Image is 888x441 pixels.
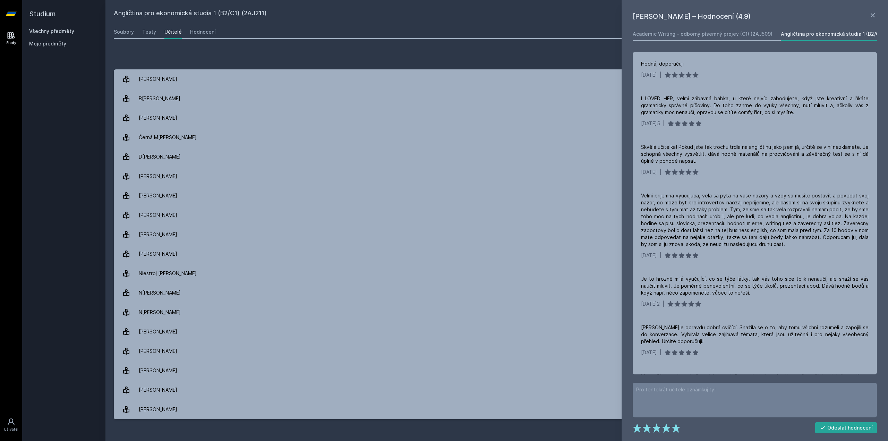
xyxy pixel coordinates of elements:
div: B[PERSON_NAME] [139,92,180,105]
a: Černá M[PERSON_NAME] 3 hodnocení 3.0 [114,128,880,147]
div: | [660,71,661,78]
div: [DATE] [641,169,657,176]
div: N[PERSON_NAME] [139,305,181,319]
div: Niestroj [PERSON_NAME] [139,266,197,280]
a: [PERSON_NAME] 1 hodnocení 5.0 [114,400,880,419]
div: [PERSON_NAME]je opravdu dobrá cvičící. Snažila se o to, aby tomu všichni rozuměli a zapojili se d... [641,324,869,345]
a: [PERSON_NAME] 18 hodnocení 4.2 [114,205,880,225]
div: Je to hrozně milá vyučující, co se týče látky, tak vás toho sice tolik nenaučí, ale snaží se vás ... [641,275,869,296]
a: Soubory [114,25,134,39]
div: N[PERSON_NAME] [139,286,181,300]
div: [PERSON_NAME] [139,169,177,183]
a: [PERSON_NAME] 5 hodnocení 4.0 [114,244,880,264]
a: Niestroj [PERSON_NAME] 6 hodnocení 4.8 [114,264,880,283]
div: [PERSON_NAME] [139,189,177,203]
a: N[PERSON_NAME] 15 hodnocení 4.5 [114,303,880,322]
a: Učitelé [164,25,182,39]
a: [PERSON_NAME] 3 hodnocení 3.7 [114,69,880,89]
div: Study [6,40,16,45]
div: [PERSON_NAME] [139,402,177,416]
div: [DATE] [641,252,657,259]
span: Moje předměty [29,40,66,47]
div: [PERSON_NAME] [139,364,177,378]
a: [PERSON_NAME] 3 hodnocení 4.0 [114,108,880,128]
div: Černá M[PERSON_NAME] [139,130,197,144]
div: [PERSON_NAME] [139,247,177,261]
div: | [660,169,661,176]
button: Odeslat hodnocení [815,422,877,433]
div: Testy [142,28,156,35]
div: Uživatel [4,427,18,432]
div: Hodnocení [190,28,216,35]
div: [PERSON_NAME] [139,72,177,86]
div: [DATE]2 [641,300,660,307]
a: [PERSON_NAME] 7 hodnocení 3.7 [114,186,880,205]
div: | [663,300,664,307]
div: [DATE]5 [641,120,660,127]
a: [PERSON_NAME] 7 hodnocení 3.3 [114,380,880,400]
a: N[PERSON_NAME] 3 hodnocení 5.0 [114,283,880,303]
a: Uživatel [1,414,21,435]
div: Moc milá a paní se skvělo výslovností. Doporučuji všem, kteří nemají angličtinu úplně v malíku a ... [641,373,869,393]
div: [PERSON_NAME] [139,228,177,241]
div: Velmi prijemna vyucujuca, vela sa pyta na vase nazory a vzdy sa musite postavit a povedat svoj na... [641,192,869,248]
a: [PERSON_NAME] 14 hodnocení 3.8 [114,167,880,186]
a: D[PERSON_NAME] 4 hodnocení 5.0 [114,147,880,167]
a: [PERSON_NAME] 6 hodnocení 4.3 [114,225,880,244]
a: [PERSON_NAME] 4 hodnocení 5.0 [114,341,880,361]
a: Testy [142,25,156,39]
div: Skvělá učitelka! Pokud jste tak trochu trdla na angličtinu jako jsem já, určitě se v ní nezklamet... [641,144,869,164]
a: [PERSON_NAME] 10 hodnocení 4.9 [114,322,880,341]
div: [PERSON_NAME] [139,344,177,358]
a: Všechny předměty [29,28,74,34]
div: [DATE] [641,71,657,78]
a: Study [1,28,21,49]
div: | [663,120,665,127]
div: I LOVED HER, velmi zábavná babka, u které nejvíc zabodujete, když jste kreativní a říkáte gramati... [641,95,869,116]
div: [DATE] [641,349,657,356]
div: Hodná, doporučuji [641,60,684,67]
div: | [660,349,661,356]
a: [PERSON_NAME] 19 hodnocení 4.1 [114,361,880,380]
div: | [660,252,661,259]
div: [PERSON_NAME] [139,383,177,397]
h2: Angličtina pro ekonomická studia 1 (B2/C1) (2AJ211) [114,8,802,19]
div: [PERSON_NAME] [139,111,177,125]
a: B[PERSON_NAME] 4 hodnocení 3.0 [114,89,880,108]
div: [PERSON_NAME] [139,208,177,222]
div: [PERSON_NAME] [139,325,177,339]
a: Hodnocení [190,25,216,39]
div: Učitelé [164,28,182,35]
div: Soubory [114,28,134,35]
div: D[PERSON_NAME] [139,150,181,164]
